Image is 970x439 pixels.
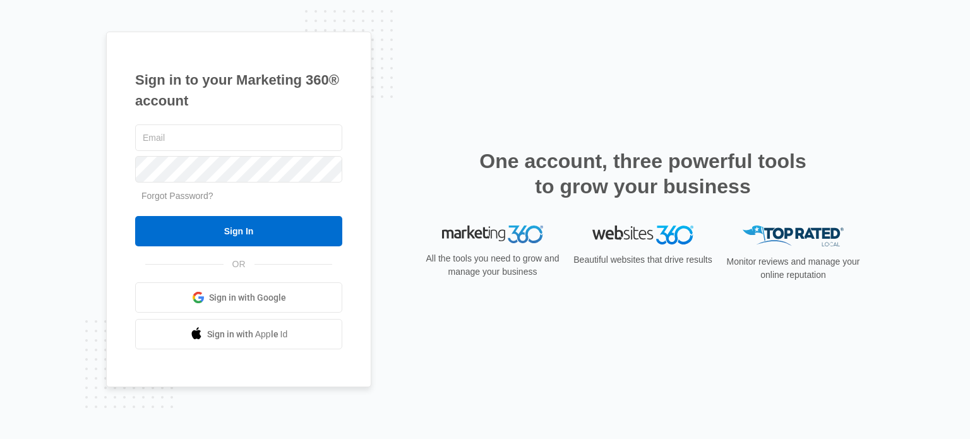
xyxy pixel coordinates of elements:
input: Email [135,124,342,151]
a: Sign in with Google [135,282,342,313]
img: Websites 360 [592,226,693,244]
p: All the tools you need to grow and manage your business [422,252,563,279]
p: Monitor reviews and manage your online reputation [722,255,864,282]
span: Sign in with Google [209,291,286,304]
h1: Sign in to your Marketing 360® account [135,69,342,111]
h2: One account, three powerful tools to grow your business [476,148,810,199]
p: Beautiful websites that drive results [572,253,714,267]
img: Top Rated Local [743,226,844,246]
span: OR [224,258,254,271]
a: Forgot Password? [141,191,213,201]
span: Sign in with Apple Id [207,328,288,341]
img: Marketing 360 [442,226,543,243]
a: Sign in with Apple Id [135,319,342,349]
input: Sign In [135,216,342,246]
